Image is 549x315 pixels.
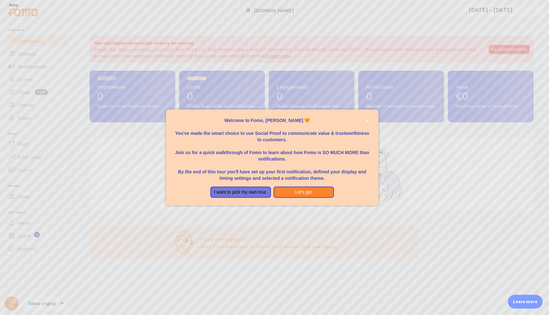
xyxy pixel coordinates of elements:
[174,124,371,143] p: You've made the smart choice to use Social Proof to communicate value & trustworthiness to custom...
[364,117,371,124] button: close,
[508,295,543,309] div: Learn more
[174,143,371,162] p: Join us for a quick walkthrough of Fomo to learn about how Fomo is SO MUCH MORE than notifications.
[513,299,537,305] p: Learn more
[174,162,371,181] p: By the end of this tour you'll have set up your first notification, defined your display and timi...
[274,187,334,198] button: Let's go!
[166,109,379,206] div: Welcome to Fomo, Daan Knol 🧡You&amp;#39;ve made the smart choice to use Social Proof to communica...
[174,117,371,124] p: Welcome to Fomo, [PERSON_NAME] 🧡
[210,187,271,198] button: I want to pick my own tour.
